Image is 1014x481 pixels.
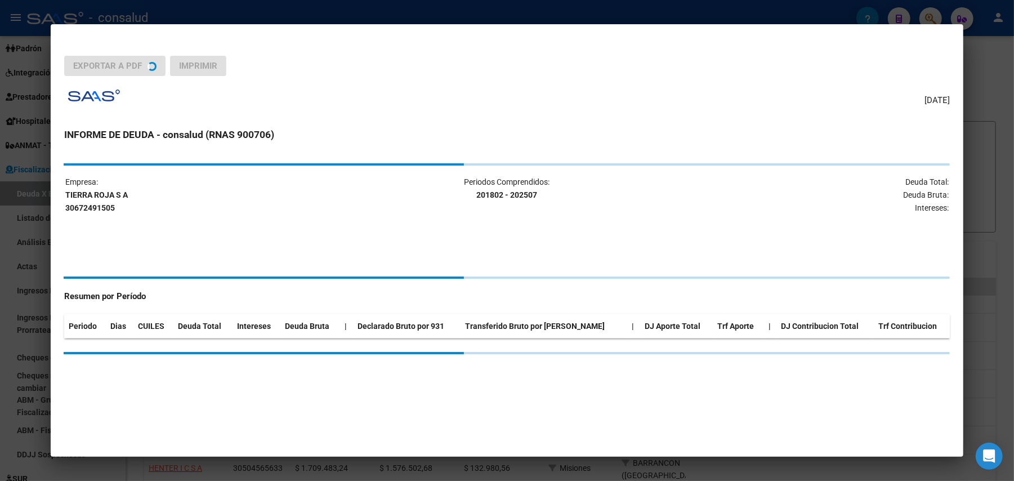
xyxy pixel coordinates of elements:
th: Intereses [233,314,280,339]
th: Deuda Total [173,314,232,339]
th: Declarado Bruto por 931 [353,314,461,339]
th: | [764,314,776,339]
th: DJ Contribucion Total [776,314,874,339]
th: CUILES [134,314,174,339]
h3: INFORME DE DEUDA - consalud (RNAS 900706) [64,127,950,142]
th: DJ Aporte Total [640,314,713,339]
strong: TIERRA ROJA S A 30672491505 [65,190,128,212]
h4: Resumen por Período [64,290,950,303]
span: Exportar a PDF [73,61,142,71]
span: Imprimir [179,61,217,71]
th: | [341,314,353,339]
th: Deuda Bruta [280,314,341,339]
p: Deuda Total: Deuda Bruta: Intereses: [655,176,949,214]
p: Periodos Comprendidos: [360,176,654,202]
span: [DATE] [924,94,950,107]
th: Dias [106,314,133,339]
div: Open Intercom Messenger [976,443,1003,470]
th: | [627,314,640,339]
button: Imprimir [170,56,226,76]
th: Trf Aporte [713,314,764,339]
button: Exportar a PDF [64,56,166,76]
th: Transferido Bruto por [PERSON_NAME] [461,314,627,339]
th: Trf Contribucion [874,314,950,339]
th: Periodo [64,314,106,339]
strong: 201802 - 202507 [476,190,537,199]
p: Empresa: [65,176,359,214]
